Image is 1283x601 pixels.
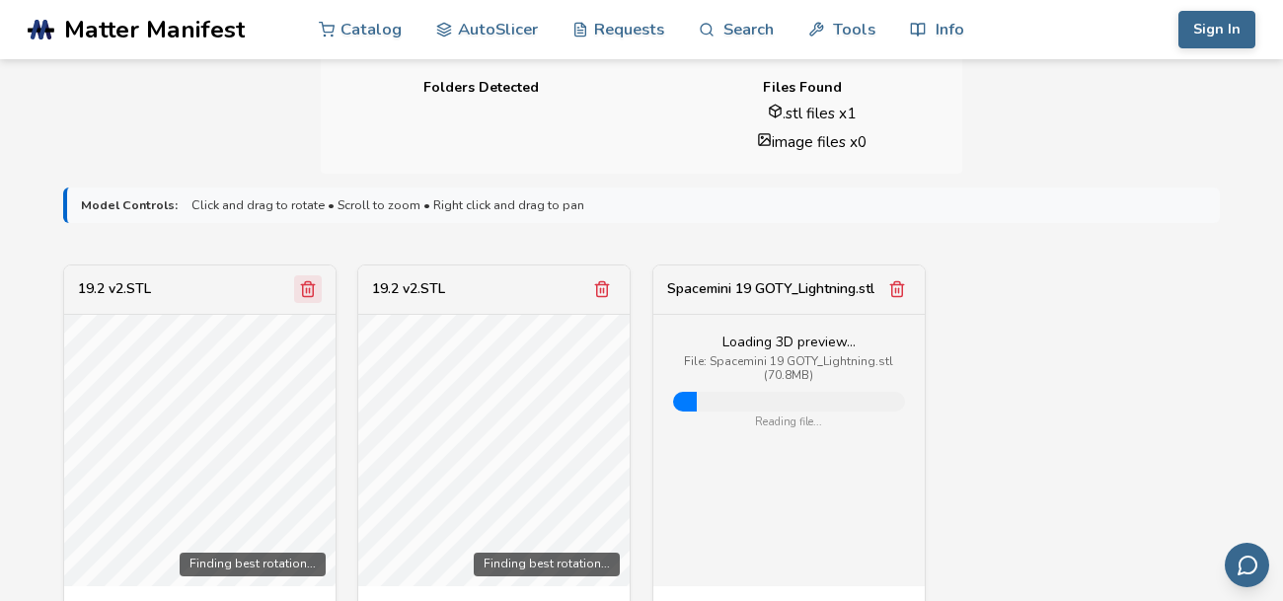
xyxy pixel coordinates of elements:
[474,553,620,576] div: Finding best rotation...
[372,281,445,297] div: 19.2 v2.STL
[675,131,948,152] li: image files x 0
[1178,11,1255,48] button: Sign In
[191,198,584,212] span: Click and drag to rotate • Scroll to zoom • Right click and drag to pan
[673,355,905,383] div: File: Spacemini 19 GOTY_Lightning.stl (70.8MB)
[673,335,905,350] div: Loading 3D preview...
[667,281,874,297] div: Spacemini 19 GOTY_Lightning.stl
[335,80,628,96] h4: Folders Detected
[64,16,245,43] span: Matter Manifest
[588,275,616,303] button: Remove model
[883,275,911,303] button: Remove model
[675,103,948,123] li: .stl files x 1
[1225,543,1269,587] button: Send feedback via email
[673,416,905,429] div: Reading file...
[294,275,322,303] button: Remove model
[81,198,178,212] strong: Model Controls:
[655,80,948,96] h4: Files Found
[180,553,326,576] div: Finding best rotation...
[78,281,151,297] div: 19.2 v2.STL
